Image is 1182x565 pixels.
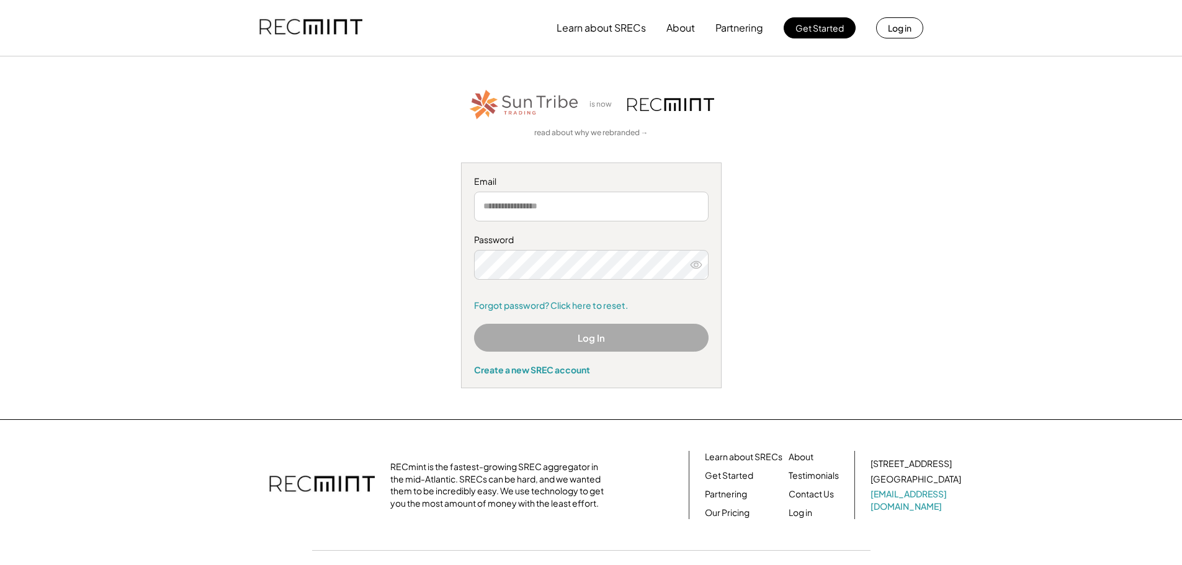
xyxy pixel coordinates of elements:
[789,469,839,482] a: Testimonials
[789,488,834,500] a: Contact Us
[474,364,709,375] div: Create a new SREC account
[534,128,648,138] a: read about why we rebranded →
[789,507,812,519] a: Log in
[705,451,782,463] a: Learn about SRECs
[871,458,952,470] div: [STREET_ADDRESS]
[789,451,813,463] a: About
[705,469,753,482] a: Get Started
[468,87,580,122] img: STT_Horizontal_Logo%2B-%2BColor.png
[259,7,362,49] img: recmint-logotype%403x.png
[705,488,747,500] a: Partnering
[705,507,750,519] a: Our Pricing
[715,16,763,40] button: Partnering
[871,488,964,512] a: [EMAIL_ADDRESS][DOMAIN_NAME]
[474,176,709,188] div: Email
[876,17,923,38] button: Log in
[586,99,621,110] div: is now
[666,16,695,40] button: About
[627,98,714,111] img: recmint-logotype%403x.png
[784,17,856,38] button: Get Started
[474,300,709,312] a: Forgot password? Click here to reset.
[474,234,709,246] div: Password
[269,463,375,507] img: recmint-logotype%403x.png
[474,324,709,352] button: Log In
[557,16,646,40] button: Learn about SRECs
[390,461,611,509] div: RECmint is the fastest-growing SREC aggregator in the mid-Atlantic. SRECs can be hard, and we wan...
[871,473,961,486] div: [GEOGRAPHIC_DATA]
